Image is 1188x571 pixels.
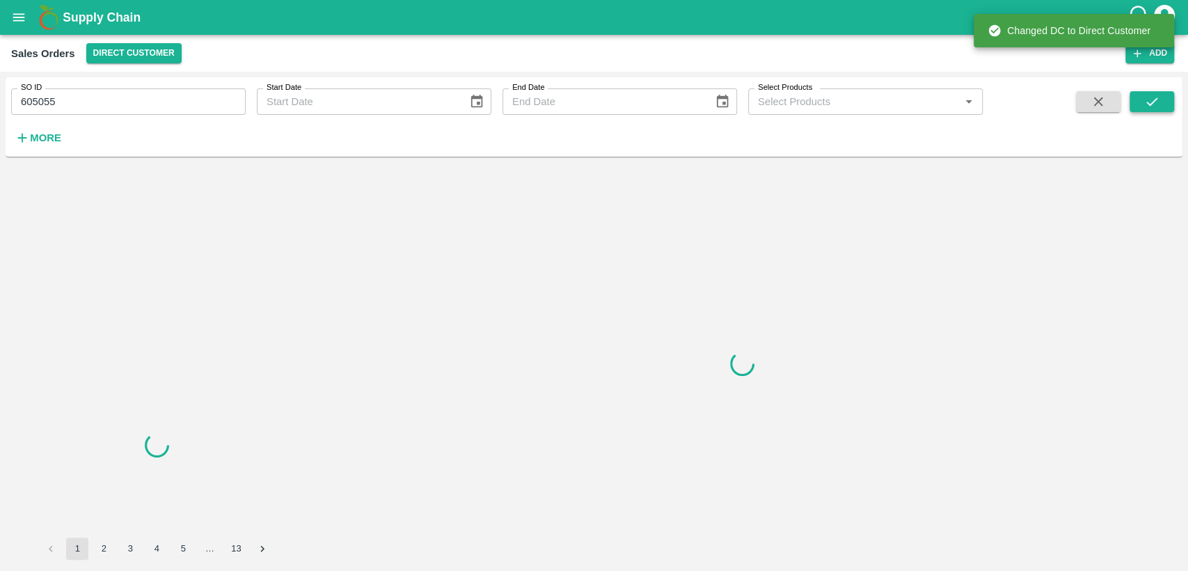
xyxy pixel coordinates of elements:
[119,538,141,560] button: Go to page 3
[63,10,141,24] b: Supply Chain
[251,538,274,560] button: Go to next page
[11,126,65,150] button: More
[21,82,42,93] label: SO ID
[257,88,458,115] input: Start Date
[93,538,115,560] button: Go to page 2
[988,18,1150,43] div: Changed DC to Direct Customer
[1127,5,1152,30] div: customer-support
[3,1,35,33] button: open drawer
[267,82,301,93] label: Start Date
[758,82,812,93] label: Select Products
[709,88,736,115] button: Choose date
[30,132,61,143] strong: More
[512,82,544,93] label: End Date
[86,43,182,63] button: Select DC
[752,93,956,111] input: Select Products
[66,538,88,560] button: page 1
[464,88,490,115] button: Choose date
[960,93,978,111] button: Open
[1152,3,1177,32] div: account of current user
[502,88,704,115] input: End Date
[172,538,194,560] button: Go to page 5
[145,538,168,560] button: Go to page 4
[63,8,1127,27] a: Supply Chain
[198,542,221,556] div: …
[11,45,75,63] div: Sales Orders
[1125,43,1174,63] button: Add
[35,3,63,31] img: logo
[11,88,246,115] input: Enter SO ID
[38,538,276,560] nav: pagination navigation
[225,538,247,560] button: Go to page 13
